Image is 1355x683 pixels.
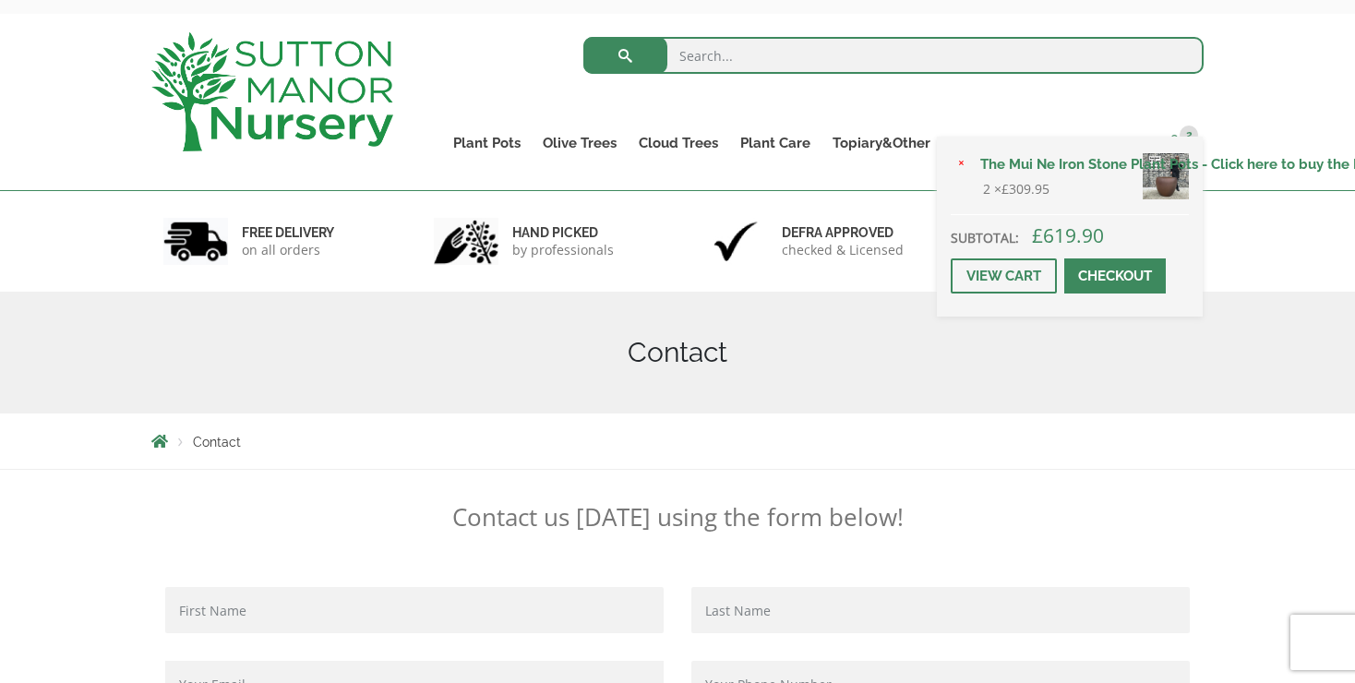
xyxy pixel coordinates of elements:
[583,37,1205,74] input: Search...
[951,229,1019,246] strong: Subtotal:
[1032,222,1104,248] bdi: 619.90
[782,241,904,259] p: checked & Licensed
[782,224,904,241] h6: Defra approved
[512,224,614,241] h6: hand picked
[1001,180,1009,198] span: £
[951,258,1057,294] a: View cart
[1004,130,1082,156] a: Delivery
[983,178,1049,200] span: 2 ×
[1064,258,1166,294] a: Checkout
[951,155,971,175] a: Remove The Mui Ne Iron Stone Plant Pots - Click here to buy the Largest pot In The Picture from b...
[151,336,1204,369] h1: Contact
[691,587,1190,633] input: Last Name
[729,130,821,156] a: Plant Care
[941,130,1004,156] a: About
[1032,222,1043,248] span: £
[165,587,664,633] input: First Name
[442,130,532,156] a: Plant Pots
[1082,130,1157,156] a: Contact
[1180,126,1198,144] span: 2
[242,224,334,241] h6: FREE DELIVERY
[1143,153,1189,199] img: The Mui Ne Iron Stone Plant Pots - Click here to buy the Largest pot In The Picture
[163,218,228,265] img: 1.jpg
[151,434,1204,449] nav: Breadcrumbs
[532,130,628,156] a: Olive Trees
[969,150,1189,178] a: The Mui Ne Iron Stone Plant Pots - Click here to buy the Largest pot In The Picture
[821,130,941,156] a: Topiary&Other
[151,502,1204,532] p: Contact us [DATE] using the form below!
[512,241,614,259] p: by professionals
[1001,180,1049,198] bdi: 309.95
[703,218,768,265] img: 3.jpg
[242,241,334,259] p: on all orders
[434,218,498,265] img: 2.jpg
[1157,130,1204,156] a: 2
[151,32,393,151] img: logo
[628,130,729,156] a: Cloud Trees
[193,435,241,449] span: Contact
